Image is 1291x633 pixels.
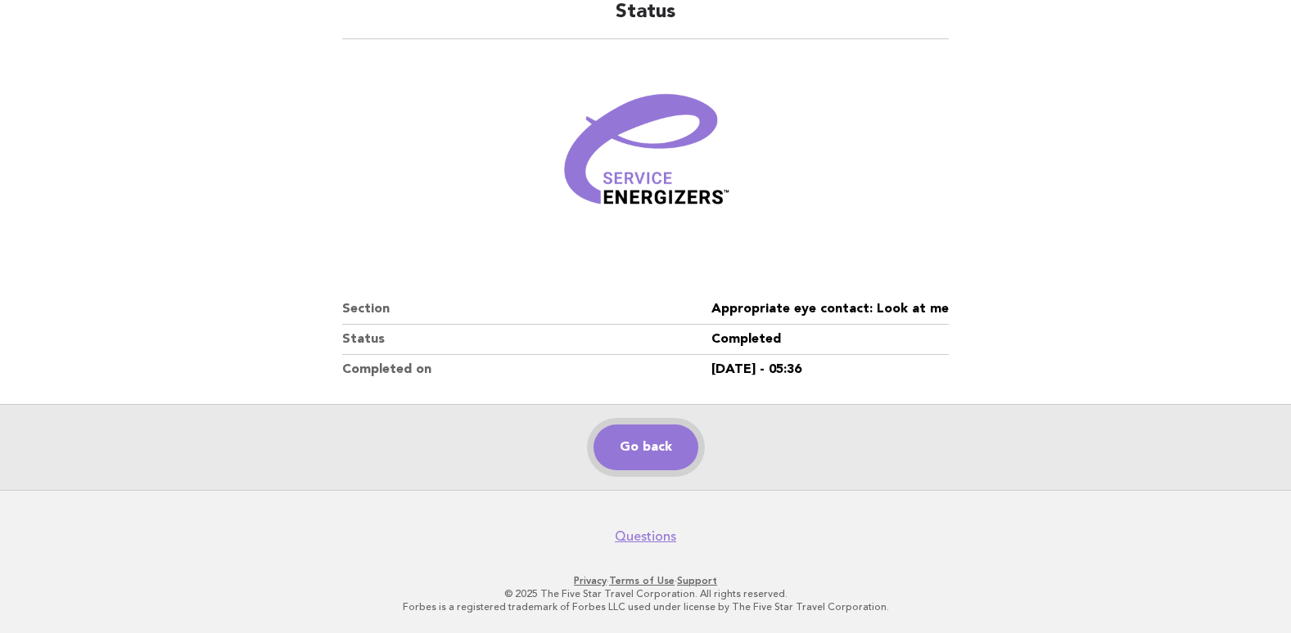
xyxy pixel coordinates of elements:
a: Privacy [574,575,607,586]
a: Questions [615,528,676,545]
dd: Appropriate eye contact: Look at me [711,294,949,325]
p: Forbes is a registered trademark of Forbes LLC used under license by The Five Star Travel Corpora... [145,600,1147,613]
a: Go back [594,424,698,470]
img: Verified [548,59,744,255]
a: Terms of Use [609,575,675,586]
dd: [DATE] - 05:36 [711,355,949,384]
p: · · [145,574,1147,587]
a: Support [677,575,717,586]
p: © 2025 The Five Star Travel Corporation. All rights reserved. [145,587,1147,600]
dt: Status [342,325,711,355]
dt: Completed on [342,355,711,384]
dd: Completed [711,325,949,355]
dt: Section [342,294,711,325]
